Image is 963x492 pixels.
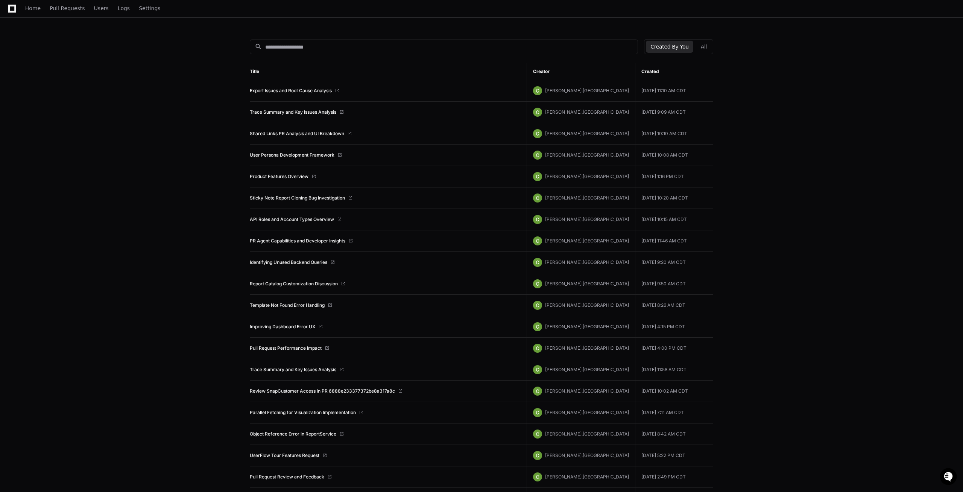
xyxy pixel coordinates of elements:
span: [PERSON_NAME].[GEOGRAPHIC_DATA] [545,431,629,437]
span: Users [94,6,109,11]
a: User Persona Development Framework [250,152,334,158]
td: [DATE] 8:42 AM CDT [635,423,713,445]
a: Identifying Unused Backend Queries [250,259,327,265]
mat-icon: search [255,43,262,50]
span: Pylon [75,79,91,85]
img: ACg8ocIMhgArYgx6ZSQUNXU5thzs6UsPf9rb_9nFAWwzqr8JC4dkNA=s96-c [533,472,542,481]
img: ACg8ocIMhgArYgx6ZSQUNXU5thzs6UsPf9rb_9nFAWwzqr8JC4dkNA=s96-c [533,408,542,417]
span: [PERSON_NAME].[GEOGRAPHIC_DATA] [545,474,629,480]
a: Template Not Found Error Handling [250,302,325,308]
span: [PERSON_NAME].[GEOGRAPHIC_DATA] [545,388,629,394]
td: [DATE] 4:00 PM CDT [635,338,713,359]
img: ACg8ocIMhgArYgx6ZSQUNXU5thzs6UsPf9rb_9nFAWwzqr8JC4dkNA=s96-c [533,258,542,267]
span: [PERSON_NAME].[GEOGRAPHIC_DATA] [545,367,629,372]
a: PR Agent Capabilities and Developer Insights [250,238,345,244]
a: Pull Request Review and Feedback [250,474,324,480]
img: ACg8ocIMhgArYgx6ZSQUNXU5thzs6UsPf9rb_9nFAWwzqr8JC4dkNA=s96-c [533,172,542,181]
td: [DATE] 11:58 AM CDT [635,359,713,381]
img: ACg8ocIMhgArYgx6ZSQUNXU5thzs6UsPf9rb_9nFAWwzqr8JC4dkNA=s96-c [533,279,542,288]
td: [DATE] 11:46 AM CDT [635,230,713,252]
td: [DATE] 10:15 AM CDT [635,209,713,230]
a: Product Features Overview [250,174,308,180]
a: Parallel Fetching for Visualization Implementation [250,410,356,416]
img: PlayerZero [8,8,23,23]
img: ACg8ocIMhgArYgx6ZSQUNXU5thzs6UsPf9rb_9nFAWwzqr8JC4dkNA=s96-c [533,301,542,310]
td: [DATE] 10:20 AM CDT [635,187,713,209]
span: [PERSON_NAME].[GEOGRAPHIC_DATA] [545,259,629,265]
td: [DATE] 8:26 AM CDT [635,295,713,316]
img: ACg8ocIMhgArYgx6ZSQUNXU5thzs6UsPf9rb_9nFAWwzqr8JC4dkNA=s96-c [533,322,542,331]
td: [DATE] 10:10 AM CDT [635,123,713,145]
iframe: Open customer support [939,467,959,487]
a: Improving Dashboard Error UX [250,324,315,330]
div: Welcome [8,30,137,42]
img: ACg8ocIMhgArYgx6ZSQUNXU5thzs6UsPf9rb_9nFAWwzqr8JC4dkNA=s96-c [533,108,542,117]
span: Logs [118,6,130,11]
span: Pull Requests [50,6,85,11]
td: [DATE] 10:02 AM CDT [635,381,713,402]
td: [DATE] 5:22 PM CDT [635,445,713,466]
span: [PERSON_NAME].[GEOGRAPHIC_DATA] [545,131,629,136]
td: [DATE] 7:11 AM CDT [635,402,713,423]
a: Shared Links PR Analysis and UI Breakdown [250,131,344,137]
td: [DATE] 11:10 AM CDT [635,80,713,102]
span: [PERSON_NAME].[GEOGRAPHIC_DATA] [545,410,629,415]
img: ACg8ocIMhgArYgx6ZSQUNXU5thzs6UsPf9rb_9nFAWwzqr8JC4dkNA=s96-c [533,215,542,224]
span: [PERSON_NAME].[GEOGRAPHIC_DATA] [545,324,629,329]
td: [DATE] 4:15 PM CDT [635,316,713,338]
a: Review SnapCustomer Access in PR 6888e233377372be8a317a8c [250,388,395,394]
button: Start new chat [128,58,137,67]
span: [PERSON_NAME].[GEOGRAPHIC_DATA] [545,195,629,201]
td: [DATE] 2:49 PM CDT [635,466,713,488]
a: Object Reference Error in ReportService [250,431,336,437]
a: Trace Summary and Key Issues Analysis [250,109,336,115]
th: Created [635,63,713,80]
img: 1736555170064-99ba0984-63c1-480f-8ee9-699278ef63ed [8,56,21,70]
img: ACg8ocIMhgArYgx6ZSQUNXU5thzs6UsPf9rb_9nFAWwzqr8JC4dkNA=s96-c [533,236,542,245]
span: [PERSON_NAME].[GEOGRAPHIC_DATA] [545,281,629,286]
td: [DATE] 1:16 PM CDT [635,166,713,187]
div: We're available if you need us! [26,64,95,70]
a: API Roles and Account Types Overview [250,216,334,222]
img: ACg8ocIMhgArYgx6ZSQUNXU5thzs6UsPf9rb_9nFAWwzqr8JC4dkNA=s96-c [533,151,542,160]
img: ACg8ocIMhgArYgx6ZSQUNXU5thzs6UsPf9rb_9nFAWwzqr8JC4dkNA=s96-c [533,86,542,95]
img: ACg8ocIMhgArYgx6ZSQUNXU5thzs6UsPf9rb_9nFAWwzqr8JC4dkNA=s96-c [533,129,542,138]
img: ACg8ocIMhgArYgx6ZSQUNXU5thzs6UsPf9rb_9nFAWwzqr8JC4dkNA=s96-c [533,387,542,396]
div: Start new chat [26,56,123,64]
a: Trace Summary and Key Issues Analysis [250,367,336,373]
img: ACg8ocIMhgArYgx6ZSQUNXU5thzs6UsPf9rb_9nFAWwzqr8JC4dkNA=s96-c [533,344,542,353]
a: Sticky Note Report Cloning Bug Investigation [250,195,345,201]
img: ACg8ocIMhgArYgx6ZSQUNXU5thzs6UsPf9rb_9nFAWwzqr8JC4dkNA=s96-c [533,193,542,203]
span: Settings [139,6,160,11]
a: Report Catalog Customization Discussion [250,281,338,287]
button: All [696,41,711,53]
span: [PERSON_NAME].[GEOGRAPHIC_DATA] [545,452,629,458]
span: [PERSON_NAME].[GEOGRAPHIC_DATA] [545,174,629,179]
span: [PERSON_NAME].[GEOGRAPHIC_DATA] [545,152,629,158]
td: [DATE] 9:20 AM CDT [635,252,713,273]
td: [DATE] 10:08 AM CDT [635,145,713,166]
button: Created By You [646,41,693,53]
th: Creator [527,63,635,80]
td: [DATE] 9:50 AM CDT [635,273,713,295]
img: ACg8ocIMhgArYgx6ZSQUNXU5thzs6UsPf9rb_9nFAWwzqr8JC4dkNA=s96-c [533,430,542,439]
a: UserFlow Tour Features Request [250,452,319,458]
span: Home [25,6,41,11]
th: Title [250,63,527,80]
span: [PERSON_NAME].[GEOGRAPHIC_DATA] [545,109,629,115]
img: ACg8ocIMhgArYgx6ZSQUNXU5thzs6UsPf9rb_9nFAWwzqr8JC4dkNA=s96-c [533,365,542,374]
a: Powered byPylon [53,79,91,85]
span: [PERSON_NAME].[GEOGRAPHIC_DATA] [545,88,629,93]
span: [PERSON_NAME].[GEOGRAPHIC_DATA] [545,345,629,351]
span: [PERSON_NAME].[GEOGRAPHIC_DATA] [545,238,629,244]
a: Export Issues and Root Cause Analysis [250,88,332,94]
a: Pull Request Performance Impact [250,345,322,351]
img: ACg8ocIMhgArYgx6ZSQUNXU5thzs6UsPf9rb_9nFAWwzqr8JC4dkNA=s96-c [533,451,542,460]
td: [DATE] 9:09 AM CDT [635,102,713,123]
span: [PERSON_NAME].[GEOGRAPHIC_DATA] [545,302,629,308]
span: [PERSON_NAME].[GEOGRAPHIC_DATA] [545,216,629,222]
